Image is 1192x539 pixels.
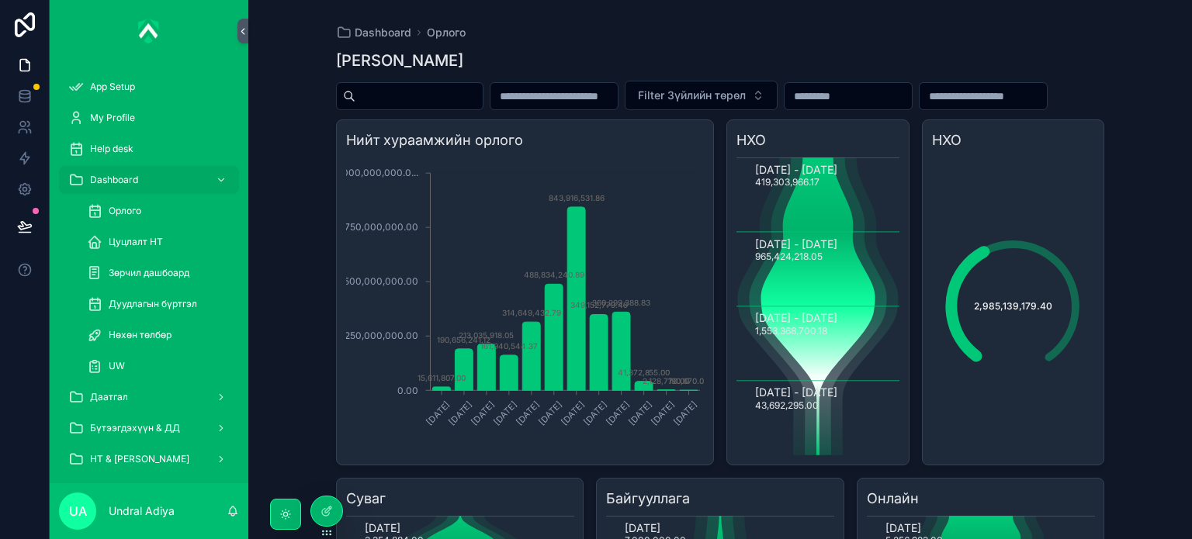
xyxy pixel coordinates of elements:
text: [DATE] - [DATE] [755,237,837,250]
h3: Байгууллага [606,488,834,510]
a: Нөхөн төлбөр [78,321,239,349]
text: 190,670.00 [668,377,709,386]
span: Dashboard [355,25,411,40]
h3: НХО [932,130,1095,151]
a: Орлого [427,25,466,40]
text: 2,128,770.00 [643,376,689,385]
span: My Profile [90,112,135,124]
div: chart [346,157,704,455]
text: 15,611,807.00 [418,373,466,382]
a: UW [78,352,239,380]
text: [DATE] [559,399,587,427]
text: 190,656,241.12 [437,335,490,344]
text: 41,372,855.00 [617,368,670,377]
h3: Онлайн [867,488,1095,510]
text: 43,692,295.00 [755,399,819,411]
text: [DATE] [536,399,564,427]
h3: Нийт хураамжийн орлого [346,130,704,151]
a: Бүтээгдэхүүн & ДД [59,414,239,442]
text: 843,916,531.86 [548,193,604,202]
text: [DATE] [649,399,677,427]
text: [DATE] - [DATE] [755,312,837,325]
a: Даатгал [59,383,239,411]
h3: Суваг [346,488,574,510]
span: Help desk [90,143,133,155]
span: Даатгал [90,391,128,403]
h1: [PERSON_NAME] [336,50,463,71]
tspan: 250,000,000.00 [344,330,418,342]
p: Undral Adiya [109,503,175,519]
text: [DATE] [625,521,660,534]
a: Цуцлалт НТ [78,228,239,256]
text: 161,940,544.37 [480,341,537,351]
text: [DATE] [491,399,519,427]
text: [DATE] - [DATE] [755,386,837,399]
text: 419,303,966.17 [755,176,819,188]
text: 360,299,388.83 [592,299,650,308]
text: [DATE] [626,399,654,427]
a: НТ & [PERSON_NAME] [59,445,239,473]
span: НТ & [PERSON_NAME] [90,453,189,465]
text: [DATE] - [DATE] [755,163,837,176]
text: [DATE] [469,399,497,427]
a: Орлого [78,197,239,225]
text: [DATE] [581,399,609,427]
span: Орлого [109,205,141,217]
text: [DATE] [885,521,921,534]
a: Дуудлагын бүртгэл [78,290,239,318]
tspan: 500,000,000.00 [343,276,418,288]
span: Filter Зүйлийн төрөл [638,88,746,103]
span: App Setup [90,81,135,93]
text: [DATE] [671,399,699,427]
span: Бүтээгдэхүүн & ДД [90,422,180,434]
text: 314,649,432.79 [501,308,560,317]
a: App Setup [59,73,239,101]
a: Dashboard [59,166,239,194]
text: [DATE] [604,399,632,427]
span: Dashboard [90,174,138,186]
text: 1,553,368,700.18 [755,325,827,337]
text: 349,152,779.49 [570,301,627,310]
tspan: 0.00 [397,385,418,396]
text: [DATE] [424,399,452,427]
span: UA [69,502,87,520]
span: Нөхөн төлбөр [109,329,172,341]
h3: НХО [736,130,899,151]
text: 965,424,218.05 [755,250,823,262]
button: Select Button [625,81,778,110]
span: Дуудлагын бүртгэл [109,298,197,310]
tspan: 1,000,000,000.0... [335,167,418,178]
text: [DATE] [446,399,474,427]
a: Dashboard [336,25,411,40]
tspan: 750,000,000.00 [344,222,418,233]
span: 2,985,139,179.40 [961,300,1066,313]
text: [DATE] [514,399,542,427]
span: UW [109,360,125,372]
img: App logo [138,19,160,43]
text: 488,834,240.89 [523,271,584,280]
div: scrollable content [50,62,248,483]
span: Цуцлалт НТ [109,236,163,248]
a: Зөрчил дашбоард [78,259,239,287]
a: Help desk [59,135,239,163]
a: My Profile [59,104,239,132]
text: 213,035,918.05 [459,330,514,340]
span: Зөрчил дашбоард [109,267,189,279]
text: [DATE] [365,521,400,534]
